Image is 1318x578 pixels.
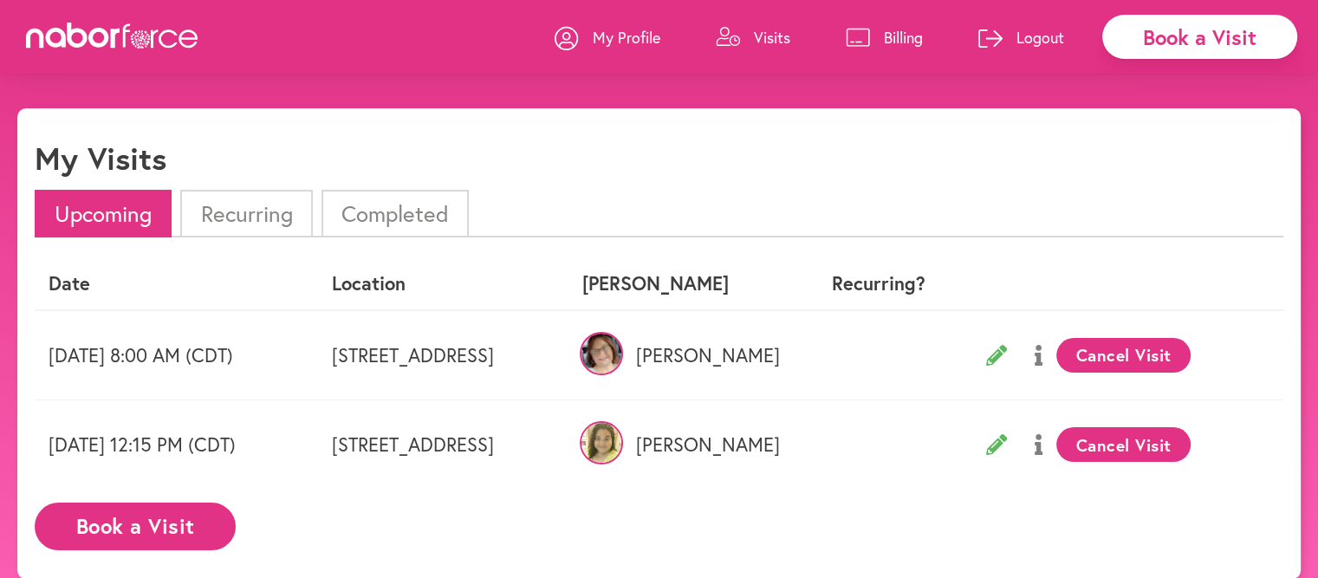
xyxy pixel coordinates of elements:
button: Cancel Visit [1056,338,1191,373]
li: Upcoming [35,190,172,237]
h1: My Visits [35,140,166,177]
a: Logout [978,11,1064,63]
td: [DATE] 8:00 AM (CDT) [35,310,318,400]
img: 52IDxCGOQJeqLT4bjJ27 [580,421,623,464]
p: Logout [1016,27,1064,48]
td: [STREET_ADDRESS] [318,400,568,490]
th: Date [35,258,318,309]
button: Cancel Visit [1056,427,1191,462]
li: Recurring [180,190,312,237]
div: Book a Visit [1102,15,1297,59]
a: Book a Visit [35,516,236,532]
p: My Profile [593,27,660,48]
a: Billing [846,11,923,63]
img: X6yAEHmcQCCkqRYxWtLn [580,332,623,375]
a: My Profile [555,11,660,63]
p: [PERSON_NAME] [582,433,784,456]
th: Recurring? [799,258,959,309]
p: [PERSON_NAME] [582,344,784,367]
th: Location [318,258,568,309]
li: Completed [321,190,469,237]
th: [PERSON_NAME] [568,258,798,309]
td: [STREET_ADDRESS] [318,310,568,400]
td: [DATE] 12:15 PM (CDT) [35,400,318,490]
p: Billing [884,27,923,48]
p: Visits [754,27,790,48]
a: Visits [716,11,790,63]
button: Book a Visit [35,503,236,550]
